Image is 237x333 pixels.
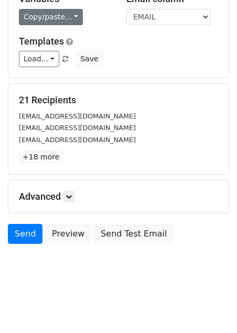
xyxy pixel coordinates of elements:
small: [EMAIL_ADDRESS][DOMAIN_NAME] [19,136,136,144]
a: Send [8,224,42,244]
iframe: Chat Widget [185,283,237,333]
h5: 21 Recipients [19,94,218,106]
h5: Advanced [19,191,218,202]
a: Load... [19,51,59,67]
a: Send Test Email [94,224,174,244]
button: Save [76,51,103,67]
a: Templates [19,36,64,47]
a: Copy/paste... [19,9,83,25]
small: [EMAIL_ADDRESS][DOMAIN_NAME] [19,124,136,132]
a: Preview [45,224,91,244]
small: [EMAIL_ADDRESS][DOMAIN_NAME] [19,112,136,120]
a: +18 more [19,151,63,164]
